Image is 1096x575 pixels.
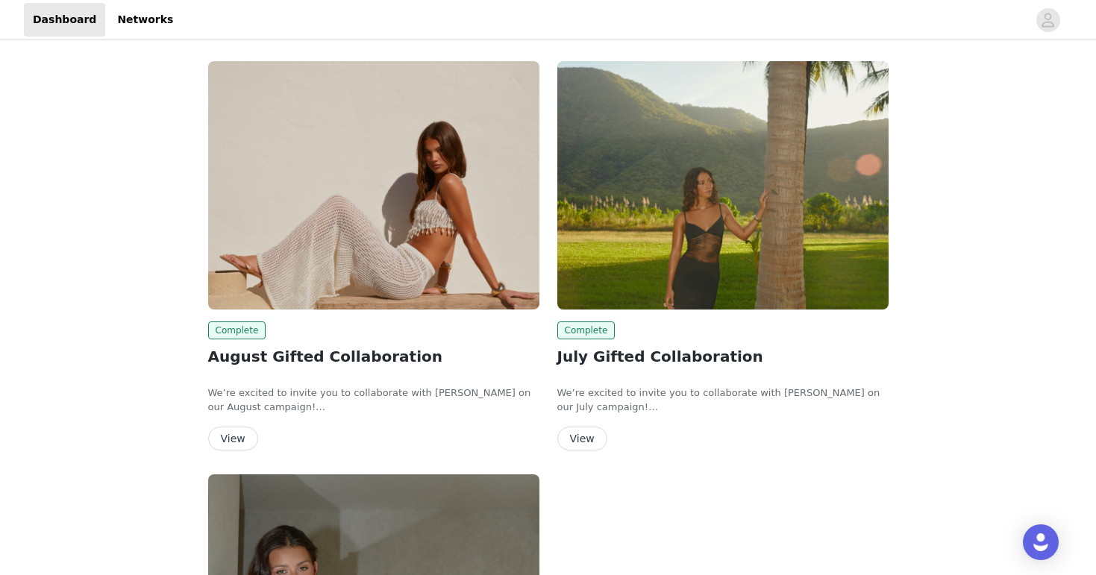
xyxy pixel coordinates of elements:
[557,321,616,339] span: Complete
[1023,524,1059,560] div: Open Intercom Messenger
[557,61,889,310] img: Peppermayo USA
[24,3,105,37] a: Dashboard
[208,433,258,444] a: View
[208,427,258,450] button: View
[557,386,889,415] p: We’re excited to invite you to collaborate with [PERSON_NAME] on our July campaign!
[1041,8,1055,32] div: avatar
[557,427,607,450] button: View
[557,345,889,368] h2: July Gifted Collaboration
[208,345,539,368] h2: August Gifted Collaboration
[208,61,539,310] img: Peppermayo USA
[208,386,539,415] p: We’re excited to invite you to collaborate with [PERSON_NAME] on our August campaign!
[208,321,266,339] span: Complete
[108,3,182,37] a: Networks
[557,433,607,444] a: View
